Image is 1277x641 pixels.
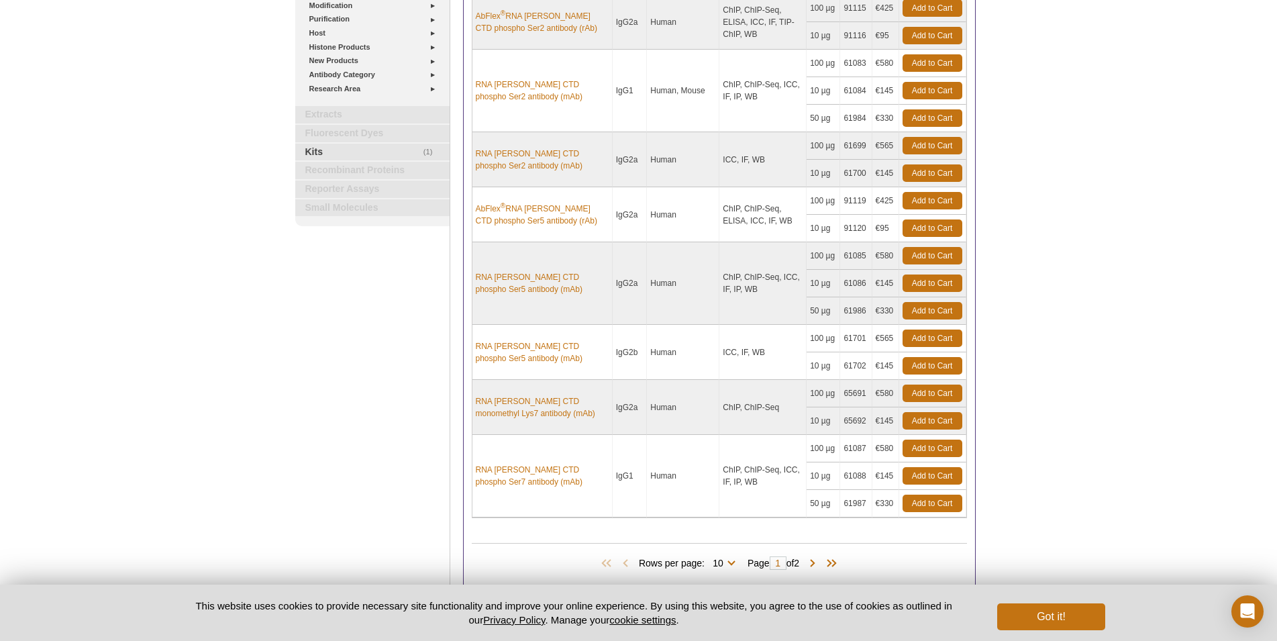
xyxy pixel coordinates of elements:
[476,148,609,172] a: RNA [PERSON_NAME] CTD phospho Ser2 antibody (mAb)
[819,557,839,571] span: Last Page
[613,50,648,132] td: IgG1
[719,325,807,380] td: ICC, IF, WB
[840,490,872,517] td: 61987
[840,242,872,270] td: 61085
[840,380,872,407] td: 65691
[719,242,807,325] td: ChIP, ChIP-Seq, ICC, IF, IP, WB
[807,132,840,160] td: 100 µg
[613,325,648,380] td: IgG2b
[840,187,872,215] td: 91119
[1231,595,1264,628] div: Open Intercom Messenger
[647,50,719,132] td: Human, Mouse
[619,557,632,571] span: Previous Page
[807,160,840,187] td: 10 µg
[613,187,648,242] td: IgG2a
[903,495,962,512] a: Add to Cart
[719,435,807,517] td: ChIP, ChIP-Seq, ICC, IF, IP, WB
[903,385,962,402] a: Add to Cart
[501,202,505,209] sup: ®
[647,380,719,435] td: Human
[872,132,899,160] td: €565
[807,380,840,407] td: 100 µg
[501,9,505,17] sup: ®
[807,325,840,352] td: 100 µg
[423,144,440,161] span: (1)
[476,203,609,227] a: AbFlex®RNA [PERSON_NAME] CTD phospho Ser5 antibody (rAb)
[309,82,442,96] a: Research Area
[903,330,962,347] a: Add to Cart
[647,132,719,187] td: Human
[903,54,962,72] a: Add to Cart
[903,412,962,430] a: Add to Cart
[613,435,648,517] td: IgG1
[647,325,719,380] td: Human
[872,297,899,325] td: €330
[613,380,648,435] td: IgG2a
[476,79,609,103] a: RNA [PERSON_NAME] CTD phospho Ser2 antibody (mAb)
[903,137,962,154] a: Add to Cart
[903,275,962,292] a: Add to Cart
[903,27,962,44] a: Add to Cart
[647,435,719,517] td: Human
[807,215,840,242] td: 10 µg
[295,199,450,217] a: Small Molecules
[309,40,442,54] a: Histone Products
[872,242,899,270] td: €580
[903,82,962,99] a: Add to Cart
[613,132,648,187] td: IgG2a
[840,215,872,242] td: 91120
[295,181,450,198] a: Reporter Assays
[172,599,976,627] p: This website uses cookies to provide necessary site functionality and improve your online experie...
[807,50,840,77] td: 100 µg
[807,105,840,132] td: 50 µg
[840,352,872,380] td: 61702
[903,440,962,457] a: Add to Cart
[807,407,840,435] td: 10 µg
[309,54,442,68] a: New Products
[476,10,609,34] a: AbFlex®RNA [PERSON_NAME] CTD phospho Ser2 antibody (rAb)
[903,109,962,127] a: Add to Cart
[872,325,899,352] td: €565
[309,26,442,40] a: Host
[639,556,741,569] span: Rows per page:
[295,162,450,179] a: Recombinant Proteins
[997,603,1105,630] button: Got it!
[872,50,899,77] td: €580
[840,297,872,325] td: 61986
[719,380,807,435] td: ChIP, ChIP-Seq
[806,557,819,571] span: Next Page
[807,490,840,517] td: 50 µg
[807,242,840,270] td: 100 µg
[295,106,450,124] a: Extracts
[295,144,450,161] a: (1)Kits
[903,357,962,375] a: Add to Cart
[807,187,840,215] td: 100 µg
[840,270,872,297] td: 61086
[872,407,899,435] td: €145
[476,464,609,488] a: RNA [PERSON_NAME] CTD phospho Ser7 antibody (mAb)
[840,462,872,490] td: 61088
[840,105,872,132] td: 61984
[794,558,799,569] span: 2
[840,435,872,462] td: 61087
[903,192,962,209] a: Add to Cart
[807,352,840,380] td: 10 µg
[807,77,840,105] td: 10 µg
[872,490,899,517] td: €330
[613,242,648,325] td: IgG2a
[840,22,872,50] td: 91116
[840,132,872,160] td: 61699
[872,22,899,50] td: €95
[872,160,899,187] td: €145
[807,22,840,50] td: 10 µg
[807,297,840,325] td: 50 µg
[476,395,609,420] a: RNA [PERSON_NAME] CTD monomethyl Lys7 antibody (mAb)
[483,614,545,626] a: Privacy Policy
[903,467,962,485] a: Add to Cart
[872,352,899,380] td: €145
[872,462,899,490] td: €145
[903,302,962,319] a: Add to Cart
[840,407,872,435] td: 65692
[807,270,840,297] td: 10 µg
[840,77,872,105] td: 61084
